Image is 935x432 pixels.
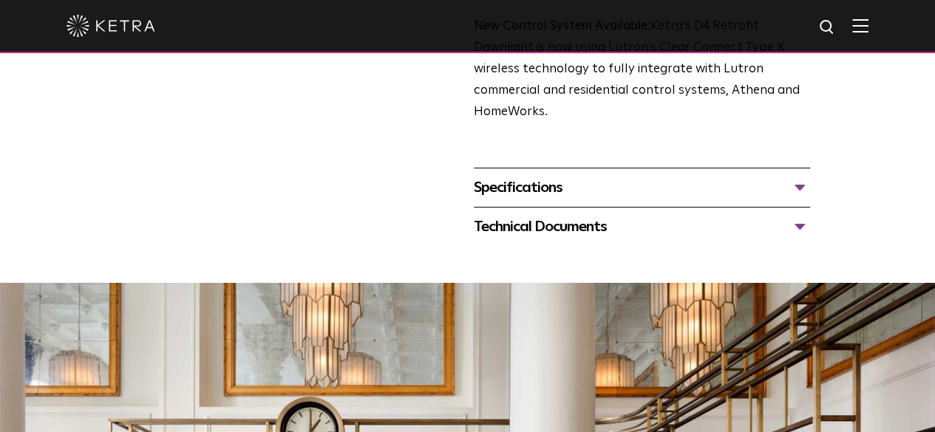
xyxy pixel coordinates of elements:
img: Hamburger%20Nav.svg [852,18,868,32]
p: Ketra’s D4 Retrofit Downlight is now using Lutron’s Clear Connect Type X wireless technology to f... [474,16,810,123]
img: search icon [818,18,837,37]
div: Technical Documents [474,215,810,239]
div: Specifications [474,176,810,199]
img: ketra-logo-2019-white [67,15,155,37]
